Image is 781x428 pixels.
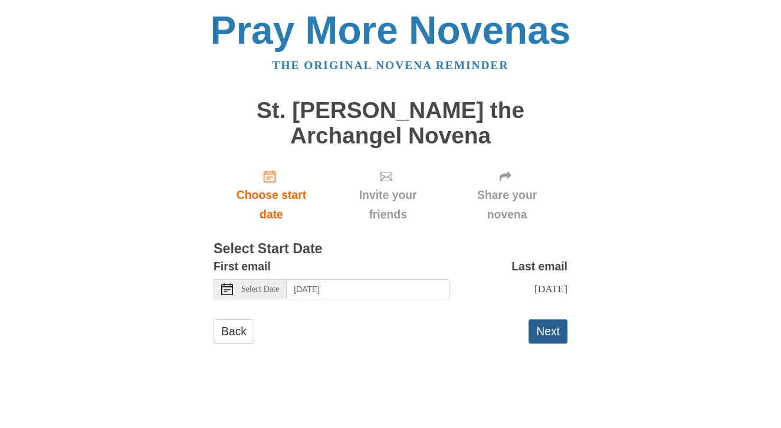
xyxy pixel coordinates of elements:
h3: Select Start Date [214,241,567,257]
h1: St. [PERSON_NAME] the Archangel Novena [214,98,567,148]
a: Back [214,319,254,344]
a: The original novena reminder [273,59,509,71]
a: Choose start date [214,160,329,230]
span: [DATE] [534,283,567,295]
span: Invite your friends [341,185,435,224]
a: Pray More Novenas [211,8,571,52]
span: Select Date [241,285,279,293]
label: First email [214,257,271,276]
button: Next [529,319,567,344]
div: Click "Next" to confirm your start date first. [329,160,447,230]
div: Click "Next" to confirm your start date first. [447,160,567,230]
span: Choose start date [225,185,317,224]
span: Share your novena [458,185,556,224]
label: Last email [511,257,567,276]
